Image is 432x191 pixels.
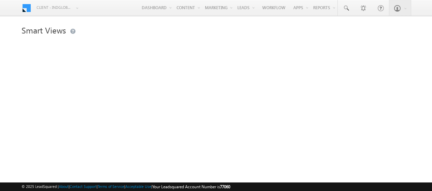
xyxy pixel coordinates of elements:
[220,184,230,189] span: 77060
[22,25,66,36] span: Smart Views
[125,184,151,189] a: Acceptable Use
[98,184,124,189] a: Terms of Service
[37,4,72,11] span: Client - indglobal1 (77060)
[152,184,230,189] span: Your Leadsquared Account Number is
[22,183,230,190] span: © 2025 LeadSquared | | | | |
[70,184,97,189] a: Contact Support
[59,184,69,189] a: About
